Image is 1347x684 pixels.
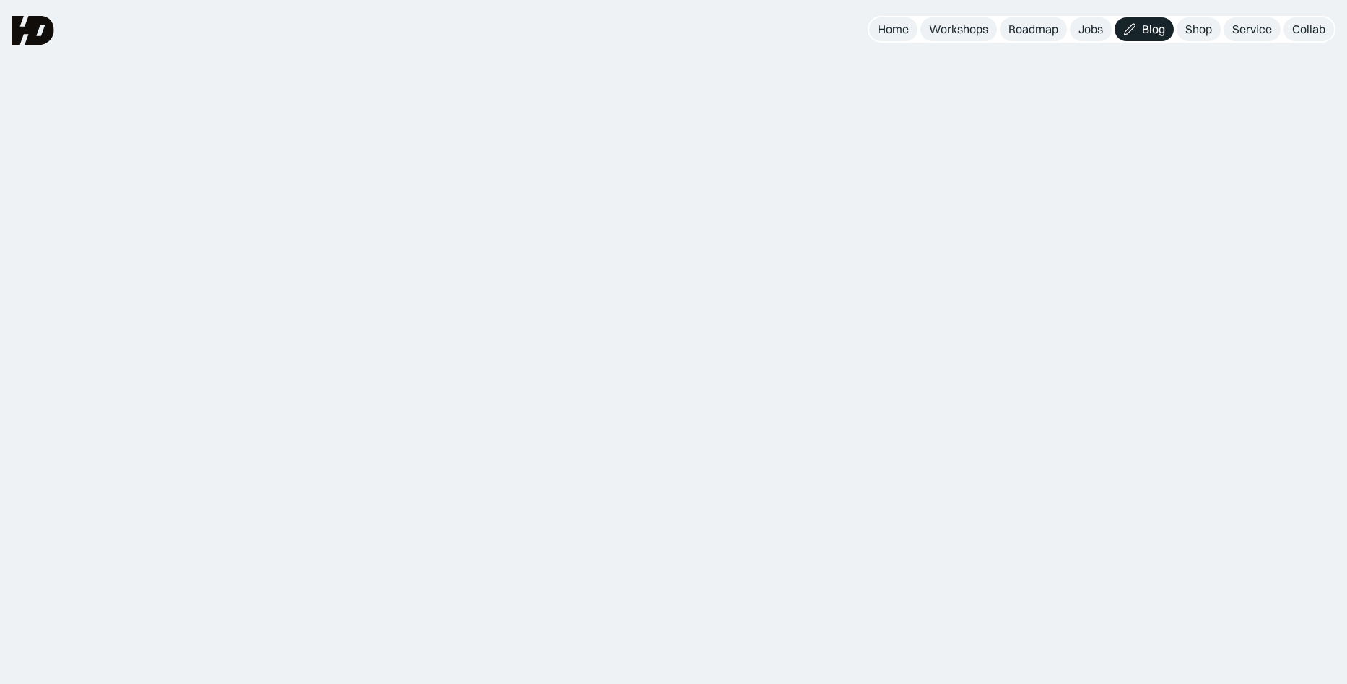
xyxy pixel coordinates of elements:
div: Workshops [929,22,988,37]
a: Blog [1115,17,1174,41]
a: Jobs [1070,17,1112,41]
a: Collab [1283,17,1334,41]
div: Blog [1142,22,1165,37]
a: Service [1224,17,1281,41]
a: Workshops [920,17,997,41]
a: Shop [1177,17,1221,41]
div: Home [878,22,909,37]
div: Collab [1292,22,1325,37]
div: Roadmap [1008,22,1058,37]
a: Roadmap [1000,17,1067,41]
div: Service [1232,22,1272,37]
div: Shop [1185,22,1212,37]
div: Jobs [1078,22,1103,37]
a: Home [869,17,917,41]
